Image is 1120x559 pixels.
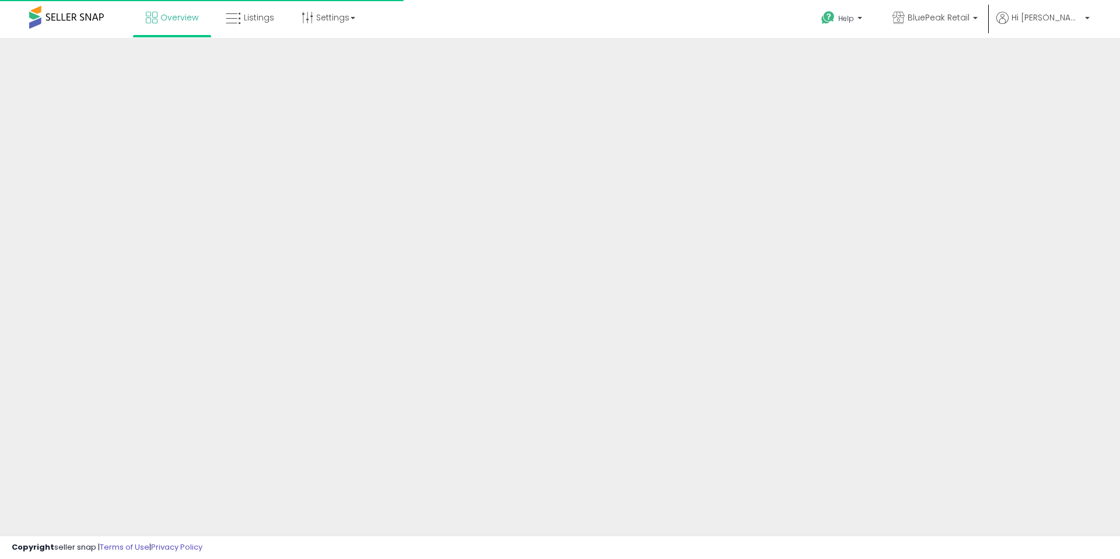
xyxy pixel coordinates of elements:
[1012,12,1081,23] span: Hi [PERSON_NAME]
[996,12,1090,38] a: Hi [PERSON_NAME]
[244,12,274,23] span: Listings
[821,11,835,25] i: Get Help
[908,12,970,23] span: BluePeak Retail
[160,12,198,23] span: Overview
[838,13,854,23] span: Help
[812,2,874,38] a: Help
